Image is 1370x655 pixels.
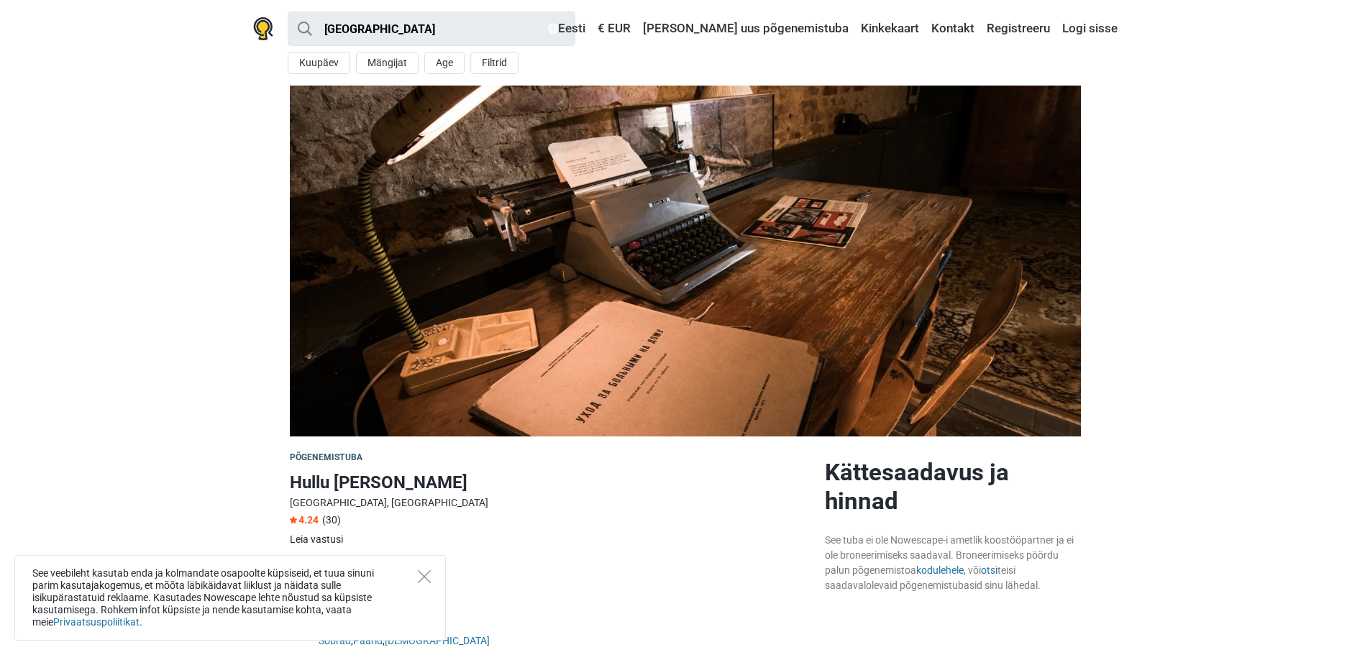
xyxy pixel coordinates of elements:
[290,495,813,510] div: [GEOGRAPHIC_DATA], [GEOGRAPHIC_DATA]
[290,532,813,547] div: Leia vastusi
[857,16,923,42] a: Kinkekaart
[319,635,351,646] a: Sõbrad
[288,12,575,46] input: proovi “Tallinn”
[288,52,350,74] button: Kuupäev
[290,514,319,526] span: 4.24
[594,16,634,42] a: € EUR
[356,52,419,74] button: Mängijat
[983,16,1054,42] a: Registreeru
[1059,16,1118,42] a: Logi sisse
[385,635,490,646] a: [DEMOGRAPHIC_DATA]
[825,458,1081,516] h2: Kättesaadavus ja hinnad
[319,554,813,575] td: 90 min
[290,470,813,495] h1: Hullu [PERSON_NAME]
[639,16,852,42] a: [PERSON_NAME] uus põgenemistuba
[14,555,446,641] div: See veebileht kasutab enda ja kolmandate osapoolte küpsiseid, et tuua sinuni parim kasutajakogemu...
[53,616,140,628] a: Privaatsuspoliitikat
[253,17,273,40] img: Nowescape logo
[353,635,383,646] a: Paarid
[470,52,519,74] button: Filtrid
[548,24,558,34] img: Eesti
[322,514,341,526] span: (30)
[544,16,589,42] a: Eesti
[424,52,465,74] button: Age
[418,570,431,583] button: Close
[290,86,1081,436] img: Hullu kelder photo 1
[825,533,1081,593] div: See tuba ei ole Nowescape-i ametlik koostööpartner ja ei ole broneerimiseks saadaval. Broneerimis...
[928,16,978,42] a: Kontakt
[319,618,813,633] div: Väga hea:
[319,617,813,652] td: , ,
[319,575,813,596] td: 2 - 5 mängijat
[916,564,964,576] a: kodulehele
[981,564,997,576] a: otsi
[290,452,363,462] span: Põgenemistuba
[290,516,297,523] img: Star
